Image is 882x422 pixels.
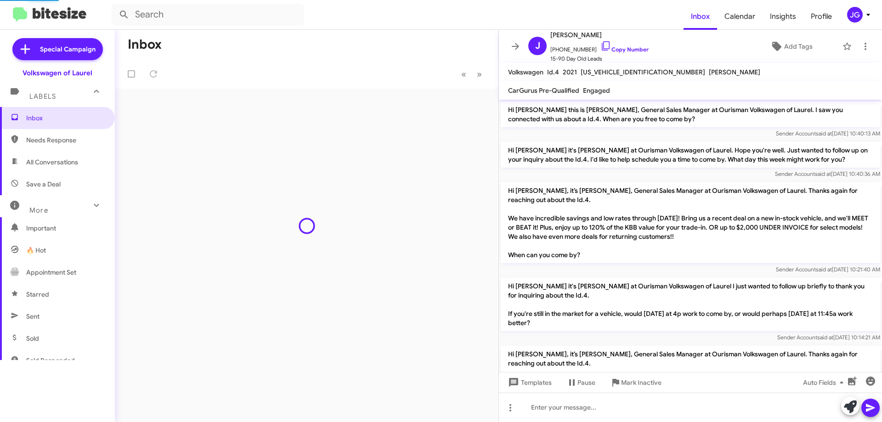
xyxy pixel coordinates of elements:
[471,65,487,84] button: Next
[839,7,872,23] button: JG
[40,45,96,54] span: Special Campaign
[26,356,75,365] span: Sold Responded
[603,374,669,391] button: Mark Inactive
[717,3,763,30] a: Calendar
[559,374,603,391] button: Pause
[26,334,39,343] span: Sold
[501,278,880,331] p: Hi [PERSON_NAME] it's [PERSON_NAME] at Ourisman Volkswagen of Laurel I just wanted to follow up b...
[477,68,482,80] span: »
[600,46,649,53] a: Copy Number
[816,266,832,273] span: said at
[26,246,46,255] span: 🔥 Hot
[501,101,880,127] p: Hi [PERSON_NAME] this is [PERSON_NAME], General Sales Manager at Ourisman Volkswagen of Laurel. I...
[784,38,813,55] span: Add Tags
[817,334,833,341] span: said at
[456,65,487,84] nav: Page navigation example
[796,374,854,391] button: Auto Fields
[508,68,543,76] span: Volkswagen
[26,180,61,189] span: Save a Deal
[744,38,838,55] button: Add Tags
[621,374,661,391] span: Mark Inactive
[583,86,610,95] span: Engaged
[506,374,552,391] span: Templates
[547,68,559,76] span: Id.4
[815,170,831,177] span: said at
[775,170,880,177] span: Sender Account [DATE] 10:40:36 AM
[763,3,803,30] a: Insights
[29,206,48,214] span: More
[577,374,595,391] span: Pause
[26,158,78,167] span: All Conversations
[26,224,104,233] span: Important
[776,130,880,137] span: Sender Account [DATE] 10:40:13 AM
[535,39,540,53] span: J
[777,334,880,341] span: Sender Account [DATE] 10:14:21 AM
[581,68,705,76] span: [US_VEHICLE_IDENTIFICATION_NUMBER]
[26,113,104,123] span: Inbox
[26,290,49,299] span: Starred
[847,7,863,23] div: JG
[550,54,649,63] span: 15-90 Day Old Leads
[684,3,717,30] a: Inbox
[26,312,40,321] span: Sent
[111,4,304,26] input: Search
[501,142,880,168] p: Hi [PERSON_NAME] it's [PERSON_NAME] at Ourisman Volkswagen of Laurel. Hope you're well. Just want...
[816,130,832,137] span: said at
[29,92,56,101] span: Labels
[803,3,839,30] a: Profile
[499,374,559,391] button: Templates
[26,268,76,277] span: Appointment Set
[128,37,162,52] h1: Inbox
[550,29,649,40] span: [PERSON_NAME]
[456,65,472,84] button: Previous
[563,68,577,76] span: 2021
[776,266,880,273] span: Sender Account [DATE] 10:21:40 AM
[26,135,104,145] span: Needs Response
[709,68,760,76] span: [PERSON_NAME]
[23,68,92,78] div: Volkswagen of Laurel
[508,86,579,95] span: CarGurus Pre-Qualified
[501,182,880,263] p: Hi [PERSON_NAME], it’s [PERSON_NAME], General Sales Manager at Ourisman Volkswagen of Laurel. Tha...
[461,68,466,80] span: «
[550,40,649,54] span: [PHONE_NUMBER]
[803,374,847,391] span: Auto Fields
[12,38,103,60] a: Special Campaign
